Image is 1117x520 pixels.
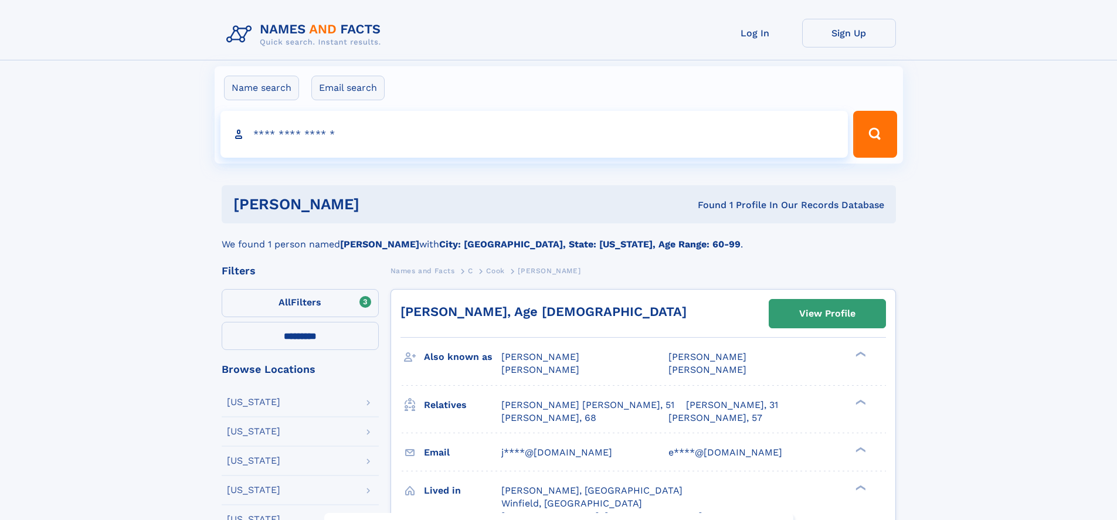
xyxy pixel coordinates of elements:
[468,267,473,275] span: C
[853,398,867,406] div: ❯
[424,347,501,367] h3: Also known as
[400,304,687,319] a: [PERSON_NAME], Age [DEMOGRAPHIC_DATA]
[220,111,848,158] input: search input
[279,297,291,308] span: All
[501,412,596,424] a: [PERSON_NAME], 68
[222,364,379,375] div: Browse Locations
[501,485,683,496] span: [PERSON_NAME], [GEOGRAPHIC_DATA]
[424,481,501,501] h3: Lived in
[686,399,778,412] a: [PERSON_NAME], 31
[222,19,391,50] img: Logo Names and Facts
[227,485,280,495] div: [US_STATE]
[853,446,867,453] div: ❯
[222,266,379,276] div: Filters
[424,395,501,415] h3: Relatives
[222,223,896,251] div: We found 1 person named with .
[227,427,280,436] div: [US_STATE]
[222,289,379,317] label: Filters
[501,364,579,375] span: [PERSON_NAME]
[769,300,885,328] a: View Profile
[224,76,299,100] label: Name search
[799,300,855,327] div: View Profile
[708,19,802,47] a: Log In
[668,412,762,424] a: [PERSON_NAME], 57
[518,267,580,275] span: [PERSON_NAME]
[501,399,674,412] a: [PERSON_NAME] [PERSON_NAME], 51
[311,76,385,100] label: Email search
[501,351,579,362] span: [PERSON_NAME]
[227,397,280,407] div: [US_STATE]
[486,267,504,275] span: Cook
[853,351,867,358] div: ❯
[486,263,504,278] a: Cook
[233,197,529,212] h1: [PERSON_NAME]
[668,364,746,375] span: [PERSON_NAME]
[668,351,746,362] span: [PERSON_NAME]
[424,443,501,463] h3: Email
[853,484,867,491] div: ❯
[528,199,884,212] div: Found 1 Profile In Our Records Database
[468,263,473,278] a: C
[501,498,642,509] span: Winfield, [GEOGRAPHIC_DATA]
[391,263,455,278] a: Names and Facts
[802,19,896,47] a: Sign Up
[227,456,280,465] div: [US_STATE]
[853,111,897,158] button: Search Button
[340,239,419,250] b: [PERSON_NAME]
[439,239,741,250] b: City: [GEOGRAPHIC_DATA], State: [US_STATE], Age Range: 60-99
